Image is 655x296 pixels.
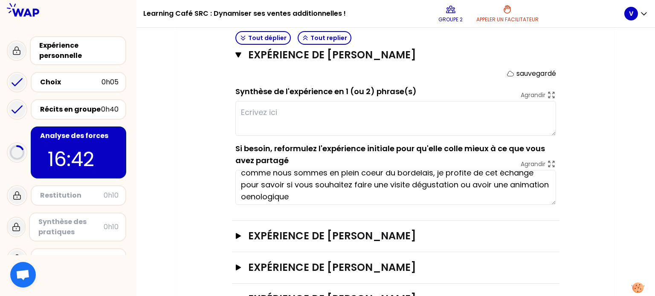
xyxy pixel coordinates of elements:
div: Restitution [40,190,104,201]
div: 0h15 [104,253,119,264]
div: 0h40 [101,104,119,115]
p: Groupe 2 [438,16,463,23]
h3: Expérience de [PERSON_NAME] [248,261,526,274]
div: 0h10 [104,190,119,201]
button: Tout déplier [235,31,291,45]
button: Expérience de [PERSON_NAME] [235,48,556,62]
button: Expérience de [PERSON_NAME] [235,261,556,274]
div: Ouvrir le chat [10,262,36,287]
h3: Expérience de [PERSON_NAME] [248,48,523,62]
button: V [624,7,648,20]
p: 16:42 [48,144,109,174]
div: Mise en action [40,253,104,264]
div: Synthèse des pratiques [38,217,104,237]
p: Agrandir [521,91,545,99]
button: Appeler un facilitateur [473,1,542,26]
div: Analyse des forces [40,131,119,141]
button: Expérience de [PERSON_NAME] [235,229,556,243]
div: 0h10 [104,222,119,232]
p: Appeler un facilitateur [476,16,539,23]
div: Récits en groupe [40,104,101,115]
h3: Expérience de [PERSON_NAME] [248,229,526,243]
button: Groupe 2 [435,1,466,26]
div: 0h05 [101,77,119,87]
div: Expérience personnelle [39,40,119,61]
p: V [629,9,633,18]
div: Choix [40,77,101,87]
p: Agrandir [521,160,545,168]
p: sauvegardé [516,69,556,79]
label: Synthèse de l'expérience en 1 (ou 2) phrase(s) [235,86,417,97]
textarea: comme nous sommes en plein coeur du bordelais, je profite de cet échange pour savoir si vous souh... [235,170,556,205]
label: Si besoin, reformulez l'expérience initiale pour qu'elle colle mieux à ce que vous avez partagé [235,143,545,166]
button: Tout replier [298,31,351,45]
